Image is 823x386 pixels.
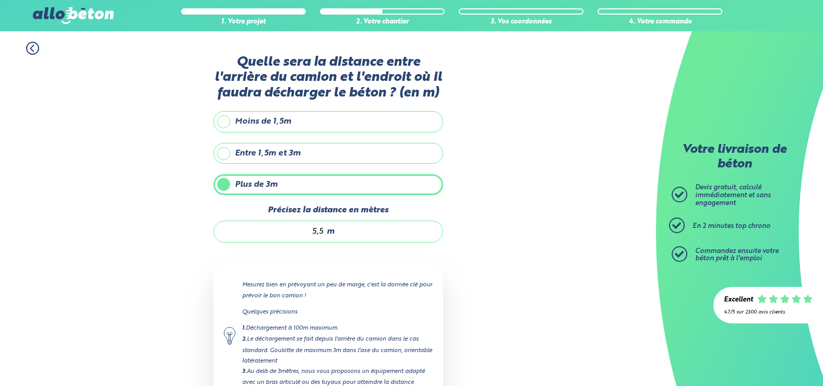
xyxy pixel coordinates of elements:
[242,334,433,366] div: Le déchargement se fait depuis l'arrière du camion dans le cas standard. Goulotte de maximum 3m d...
[242,307,433,317] p: Quelques précisions
[213,111,443,132] label: Moins de 1,5m
[213,174,443,195] label: Plus de 3m
[33,7,113,24] img: allobéton
[213,206,443,215] label: Précisez la distance en mètres
[242,280,433,300] p: Mesurez bien en prévoyant un peu de marge, c'est la donnée clé pour prévoir le bon camion !
[598,18,722,26] div: 4. Votre commande
[242,369,247,375] strong: 3.
[320,18,445,26] div: 2. Votre chantier
[242,325,246,331] strong: 1.
[224,226,324,237] input: 0
[213,55,443,101] label: Quelle sera la distance entre l'arrière du camion et l'endroit où il faudra décharger le béton ? ...
[181,18,306,26] div: 1. Votre projet
[213,143,443,164] label: Entre 1,5m et 3m
[730,345,812,375] iframe: Help widget launcher
[327,227,335,236] span: m
[242,336,247,342] strong: 2.
[459,18,583,26] div: 3. Vos coordonnées
[242,323,433,334] div: Déchargement à 100m maximum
